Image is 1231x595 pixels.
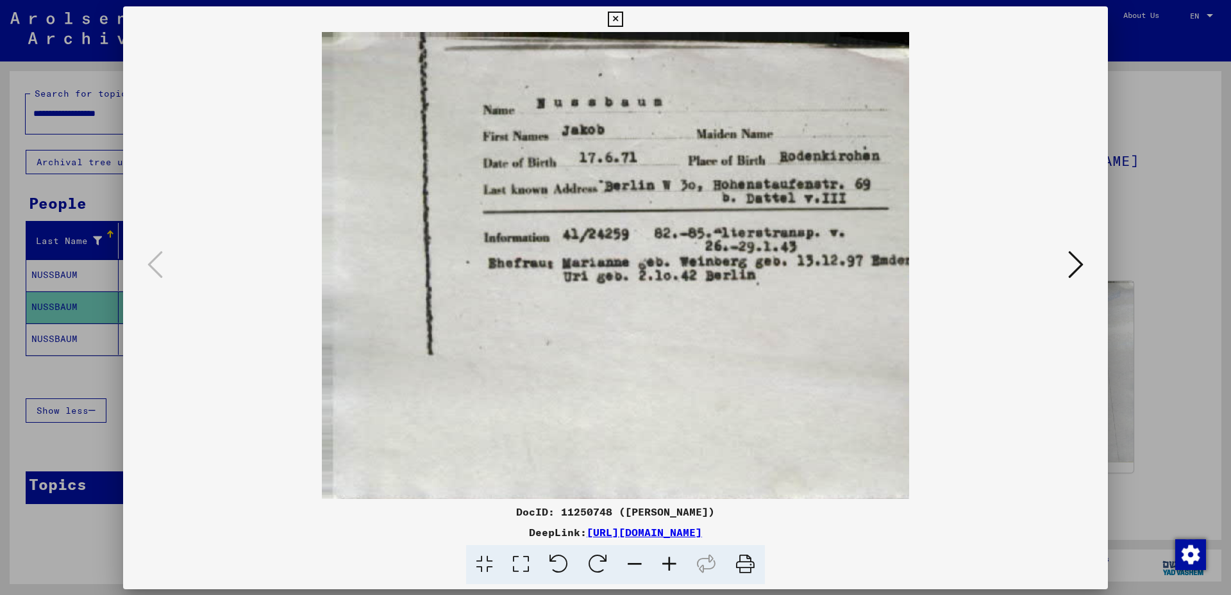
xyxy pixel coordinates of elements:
div: Change consent [1175,539,1205,569]
div: DeepLink: [123,525,1108,540]
img: 001.jpg [167,32,1064,499]
div: DocID: 11250748 ([PERSON_NAME]) [123,504,1108,519]
img: Change consent [1175,539,1206,570]
a: [URL][DOMAIN_NAME] [587,526,702,539]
